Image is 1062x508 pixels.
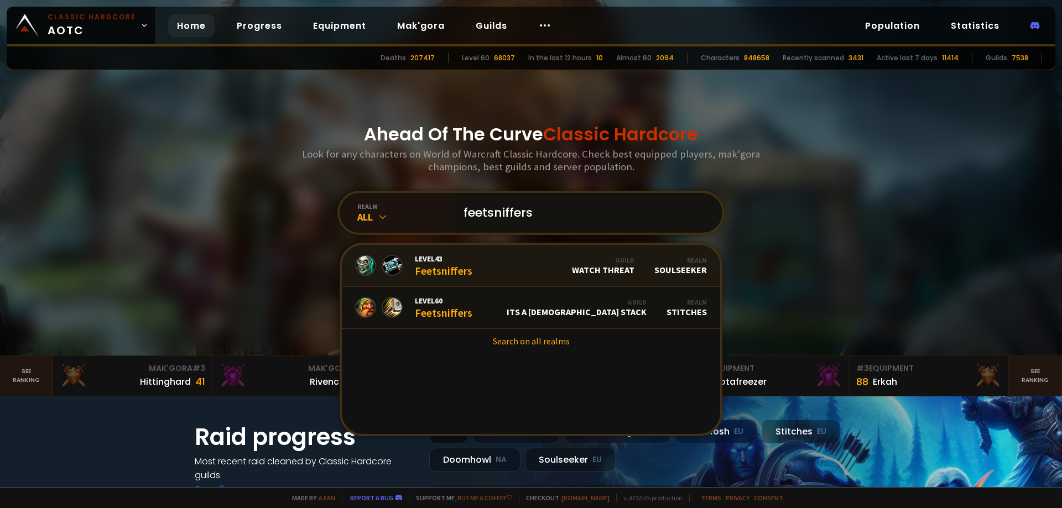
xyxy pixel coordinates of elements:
[192,363,205,374] span: # 3
[285,494,335,502] span: Made by
[415,254,472,264] span: Level 43
[690,356,850,396] a: #2Equipment88Notafreezer
[817,426,826,437] small: EU
[873,375,897,389] div: Erkah
[319,494,335,502] a: a fan
[596,53,603,63] div: 10
[856,363,869,374] span: # 3
[726,494,749,502] a: Privacy
[850,356,1009,396] a: #3Equipment88Erkah
[195,420,416,454] h1: Raid progress
[507,298,647,306] div: Guild
[462,53,490,63] div: Level 60
[697,363,842,374] div: Equipment
[561,494,610,502] a: [DOMAIN_NAME]
[7,7,155,44] a: Classic HardcoreAOTC
[744,53,769,63] div: 848658
[667,298,707,306] div: Realm
[364,121,698,148] h1: Ahead Of The Curve
[986,53,1007,63] div: Guilds
[856,374,868,389] div: 88
[457,494,512,502] a: Buy me a coffee
[856,14,929,37] a: Population
[342,245,720,287] a: Level43FeetsniffersGuildWatch ThreatRealmSoulseeker
[667,298,707,317] div: Stitches
[675,420,757,443] div: Nek'Rosh
[848,53,863,63] div: 3431
[528,53,592,63] div: In the last 12 hours
[429,448,520,472] div: Doomhowl
[525,448,616,472] div: Soulseeker
[342,287,720,329] a: Level60FeetsniffersGuildits a [DEMOGRAPHIC_DATA] stackRealmStitches
[388,14,454,37] a: Mak'gora
[310,375,345,389] div: Rivench
[381,53,406,63] div: Deaths
[877,53,938,63] div: Active last 7 days
[457,193,709,233] input: Search a character...
[415,296,472,306] span: Level 60
[410,53,435,63] div: 207417
[701,494,721,502] a: Terms
[519,494,610,502] span: Checkout
[701,53,740,63] div: Characters
[572,256,634,275] div: Watch Threat
[754,494,783,502] a: Consent
[53,356,212,396] a: Mak'Gora#3Hittinghard41
[467,14,516,37] a: Guilds
[572,256,634,264] div: Guild
[60,363,205,374] div: Mak'Gora
[168,14,215,37] a: Home
[494,53,515,63] div: 68037
[507,298,647,317] div: its a [DEMOGRAPHIC_DATA] stack
[357,211,450,223] div: All
[415,254,472,277] div: Feetsniffers
[942,53,959,63] div: 11414
[942,14,1008,37] a: Statistics
[496,454,507,465] small: NA
[592,454,602,465] small: EU
[656,53,674,63] div: 2094
[304,14,375,37] a: Equipment
[48,12,136,39] span: AOTC
[1009,356,1062,396] a: Seeranking
[856,363,1002,374] div: Equipment
[350,494,393,502] a: Report a bug
[298,148,764,173] h3: Look for any characters on World of Warcraft Classic Hardcore. Check best equipped players, mak'g...
[228,14,291,37] a: Progress
[409,494,512,502] span: Support me,
[654,256,707,275] div: Soulseeker
[219,363,365,374] div: Mak'Gora
[616,53,652,63] div: Almost 60
[342,329,720,353] a: Search on all realms
[762,420,840,443] div: Stitches
[654,256,707,264] div: Realm
[195,374,205,389] div: 41
[212,356,372,396] a: Mak'Gora#2Rivench100
[48,12,136,22] small: Classic Hardcore
[714,375,767,389] div: Notafreezer
[783,53,844,63] div: Recently scanned
[415,296,472,320] div: Feetsniffers
[1012,53,1028,63] div: 7538
[616,494,683,502] span: v. d752d5 - production
[357,202,450,211] div: realm
[195,483,267,495] a: See all progress
[195,454,416,482] h4: Most recent raid cleaned by Classic Hardcore guilds
[543,122,698,146] span: Classic Hardcore
[140,375,191,389] div: Hittinghard
[734,426,743,437] small: EU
